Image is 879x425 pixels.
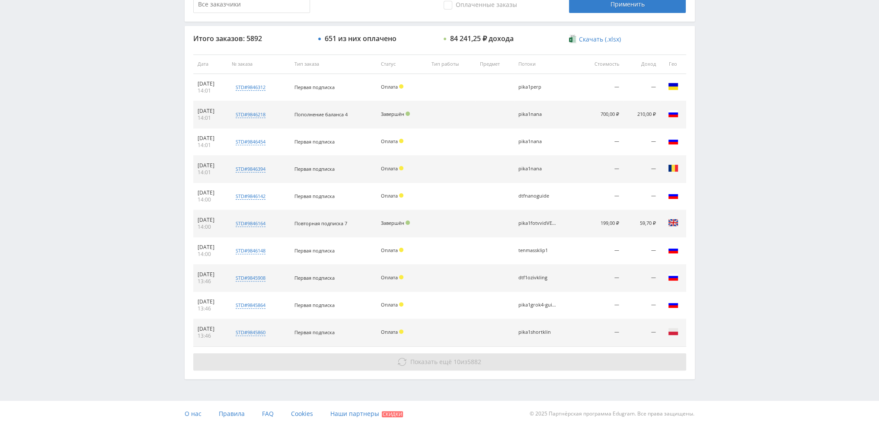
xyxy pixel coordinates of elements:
td: — [623,265,660,292]
div: tenmassklip1 [518,248,557,253]
img: rus.png [668,109,678,119]
span: 10 [454,358,460,366]
span: Cookies [291,409,313,418]
td: — [579,156,623,183]
div: [DATE] [198,80,224,87]
td: — [623,319,660,346]
div: 14:01 [198,87,224,94]
div: std#9845864 [236,302,265,309]
td: — [623,74,660,101]
th: Тип заказа [290,54,377,74]
th: Дата [193,54,228,74]
td: 210,00 ₽ [623,101,660,128]
td: 700,00 ₽ [579,101,623,128]
div: std#9845908 [236,275,265,281]
td: — [623,128,660,156]
span: Подтвержден [406,220,410,225]
div: dtf1ozivkling [518,275,557,281]
div: pika1shortklin [518,329,557,335]
td: — [623,183,660,210]
td: — [579,265,623,292]
span: Повторная подписка 7 [294,220,347,227]
span: Холд [399,193,403,198]
span: Холд [399,302,403,307]
span: Наши партнеры [330,409,379,418]
span: Оплата [381,165,398,172]
span: Первая подписка [294,302,335,308]
span: Холд [399,248,403,252]
div: pika1fotvvidVEO3 [518,220,557,226]
th: Тип работы [427,54,476,74]
span: FAQ [262,409,274,418]
div: std#9845860 [236,329,265,336]
span: Первая подписка [294,247,335,254]
div: [DATE] [198,108,224,115]
th: Потоки [514,54,578,74]
div: [DATE] [198,298,224,305]
div: 13:46 [198,332,224,339]
img: rus.png [668,245,678,255]
div: [DATE] [198,326,224,332]
span: Холд [399,84,403,89]
span: Оплата [381,83,398,90]
div: [DATE] [198,271,224,278]
td: — [579,292,623,319]
span: Оплаченные заказы [444,1,517,10]
span: Холд [399,329,403,334]
div: [DATE] [198,217,224,224]
span: Показать ещё [410,358,452,366]
div: pika1perp [518,84,557,90]
div: [DATE] [198,244,224,251]
div: pika1nana [518,139,557,144]
th: Гео [660,54,686,74]
a: Скачать (.xlsx) [569,35,621,44]
span: Оплата [381,301,398,308]
span: Подтвержден [406,112,410,116]
th: № заказа [227,54,290,74]
th: Стоимость [579,54,623,74]
div: 13:46 [198,278,224,285]
span: Завершён [381,111,404,117]
span: 5882 [467,358,481,366]
td: — [579,183,623,210]
div: std#9846164 [236,220,265,227]
span: Завершён [381,220,404,226]
span: Оплата [381,192,398,199]
div: 14:00 [198,224,224,230]
div: 13:46 [198,305,224,312]
span: Холд [399,275,403,279]
div: std#9846312 [236,84,265,91]
div: pika1nana [518,166,557,172]
span: О нас [185,409,201,418]
div: Итого заказов: 5892 [193,35,310,42]
th: Предмет [476,54,514,74]
div: 84 241,25 ₽ дохода [450,35,514,42]
div: pika1nana [518,112,557,117]
td: — [623,292,660,319]
td: — [623,156,660,183]
img: rus.png [668,272,678,282]
span: Пополнение баланса 4 [294,111,348,118]
img: rou.png [668,163,678,173]
span: Скидки [382,411,403,417]
span: Правила [219,409,245,418]
div: std#9846218 [236,111,265,118]
img: xlsx [569,35,576,43]
th: Статус [377,54,427,74]
td: 199,00 ₽ [579,210,623,237]
span: Оплата [381,247,398,253]
span: Первая подписка [294,275,335,281]
div: 14:01 [198,142,224,149]
div: std#9846454 [236,138,265,145]
td: — [579,128,623,156]
div: 14:00 [198,251,224,258]
img: ukr.png [668,81,678,92]
span: Первая подписка [294,329,335,336]
button: Показать ещё 10из5882 [193,353,686,371]
td: — [579,74,623,101]
div: pika1grok4-guide [518,302,557,308]
div: 651 из них оплачено [325,35,396,42]
div: std#9846142 [236,193,265,200]
td: 59,70 ₽ [623,210,660,237]
span: Первая подписка [294,84,335,90]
